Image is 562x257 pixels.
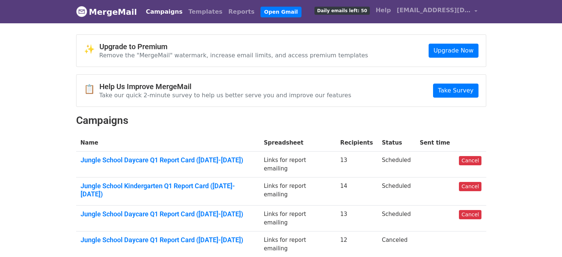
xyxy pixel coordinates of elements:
td: 13 [336,206,378,231]
th: Status [377,134,415,152]
span: ✨ [84,44,99,55]
a: Open Gmail [260,7,302,17]
h4: Help Us Improve MergeMail [99,82,351,91]
span: Daily emails left: 50 [314,7,369,15]
a: Take Survey [433,84,478,98]
th: Spreadsheet [259,134,336,152]
th: Name [76,134,259,152]
a: Help [373,3,394,18]
a: Reports [225,4,258,19]
a: Upgrade Now [429,44,478,58]
a: Cancel [459,156,481,165]
a: Jungle School Kindergarten Q1 Report Card ([DATE]-[DATE]) [81,182,255,198]
h4: Upgrade to Premium [99,42,368,51]
th: Recipients [336,134,378,152]
a: Cancel [459,210,481,219]
a: MergeMail [76,4,137,20]
a: Jungle School Daycare Q1 Report Card ([DATE]-[DATE]) [81,236,255,244]
a: Jungle School Daycare Q1 Report Card ([DATE]-[DATE]) [81,210,255,218]
a: Campaigns [143,4,185,19]
td: Links for report emailing [259,177,336,206]
td: Links for report emailing [259,206,336,231]
p: Remove the "MergeMail" watermark, increase email limits, and access premium templates [99,51,368,59]
td: Links for report emailing [259,152,336,177]
th: Sent time [415,134,454,152]
td: 13 [336,152,378,177]
td: Scheduled [377,206,415,231]
span: [EMAIL_ADDRESS][DOMAIN_NAME] [397,6,471,15]
iframe: Chat Widget [525,222,562,257]
span: 📋 [84,84,99,95]
img: MergeMail logo [76,6,87,17]
td: 14 [336,177,378,206]
a: Cancel [459,182,481,191]
a: [EMAIL_ADDRESS][DOMAIN_NAME] [394,3,480,20]
p: Take our quick 2-minute survey to help us better serve you and improve our features [99,91,351,99]
td: Scheduled [377,152,415,177]
a: Daily emails left: 50 [311,3,372,18]
a: Templates [185,4,225,19]
td: Scheduled [377,177,415,206]
a: Jungle School Daycare Q1 Report Card ([DATE]-[DATE]) [81,156,255,164]
h2: Campaigns [76,114,486,127]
